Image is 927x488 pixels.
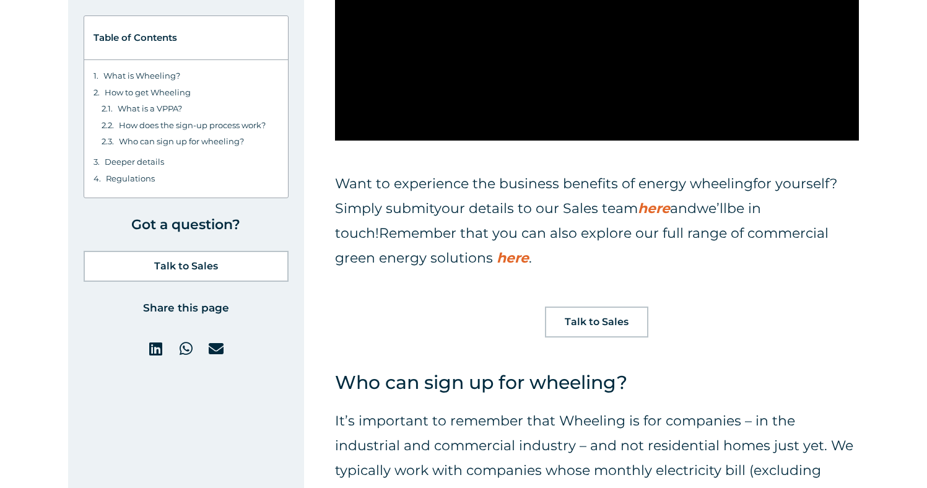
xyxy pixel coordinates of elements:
a: Regulations [106,172,155,185]
a: here [497,250,529,266]
h4: Who can sign up for wheeling? [335,368,859,396]
div: Share on linkedin [142,334,170,362]
span: Talk to Sales [565,317,629,327]
div: Table of Contents [94,25,279,50]
a: What is a VPPA? [118,102,182,115]
span: ommercial green energy solutions [335,225,829,266]
span: be in touch! [335,200,761,242]
a: Talk to Sales [84,251,289,282]
h6: Share this page [84,294,289,322]
a: How to get Wheeling [105,86,191,98]
span: usiness benefits of energy wheeling [508,175,753,192]
a: Talk to Sales [545,307,648,338]
a: here [638,200,670,217]
a: What is Wheeling? [103,69,180,82]
span: we’ll [697,200,727,217]
h6: Got a question? [84,211,289,238]
a: Who can sign up for wheeling? [119,135,244,147]
span: Remember that you can also explore our full range of c [379,225,755,242]
span: Want to experience the b [335,175,508,192]
a: Deeper details [105,155,164,168]
span: Simply [335,200,382,217]
div: Share on whatsapp [172,334,200,362]
span: and [670,200,697,217]
span: your details to our Sales team [434,200,638,217]
span: submit [386,200,434,217]
div: Share on email [202,334,230,362]
span: for yourself? [753,175,837,192]
span: Talk to Sales [154,261,218,271]
span: . [529,250,532,266]
a: How does the sign-up process work? [119,119,266,131]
